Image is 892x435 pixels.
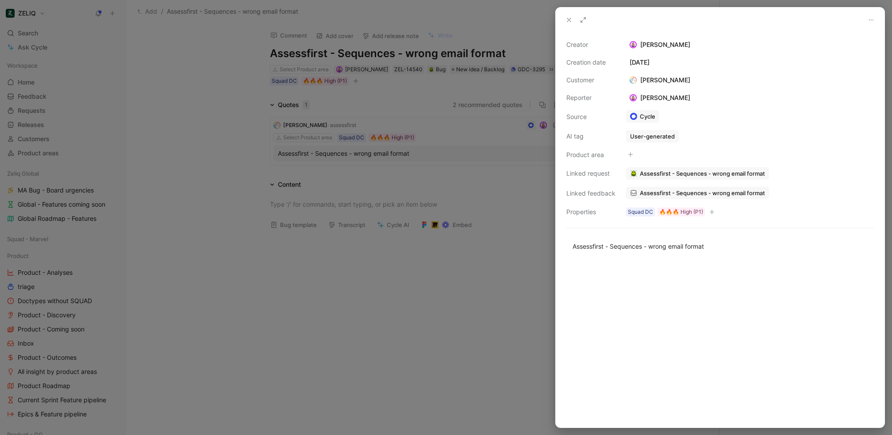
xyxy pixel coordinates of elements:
div: Linked feedback [566,188,615,199]
div: Product area [566,150,615,160]
a: Cycle [626,110,659,123]
div: [PERSON_NAME] [626,39,874,50]
img: avatar [631,42,636,48]
div: [PERSON_NAME] [626,75,694,85]
div: Creation date [566,57,615,68]
img: avatar [631,95,636,101]
div: Properties [566,207,615,217]
img: 🪲 [630,170,637,177]
div: Reporter [566,92,615,103]
div: [PERSON_NAME] [626,92,694,103]
img: logo [630,77,637,84]
span: Assessfirst - Sequences - wrong email format [640,169,765,177]
a: Assessfirst - Sequences - wrong email format [626,187,769,199]
div: Source [566,112,615,122]
div: User-generated [630,132,675,140]
div: Creator [566,39,615,50]
span: Assessfirst - Sequences - wrong email format [640,189,765,197]
div: Customer [566,75,615,85]
div: AI tag [566,131,615,142]
div: Linked request [566,168,615,179]
div: 🔥🔥🔥 High (P1) [659,208,703,216]
div: [DATE] [626,57,874,68]
div: Squad DC [628,208,653,216]
div: Assessfirst - Sequences - wrong email format [573,242,868,251]
button: 🪲Assessfirst - Sequences - wrong email format [626,167,769,180]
